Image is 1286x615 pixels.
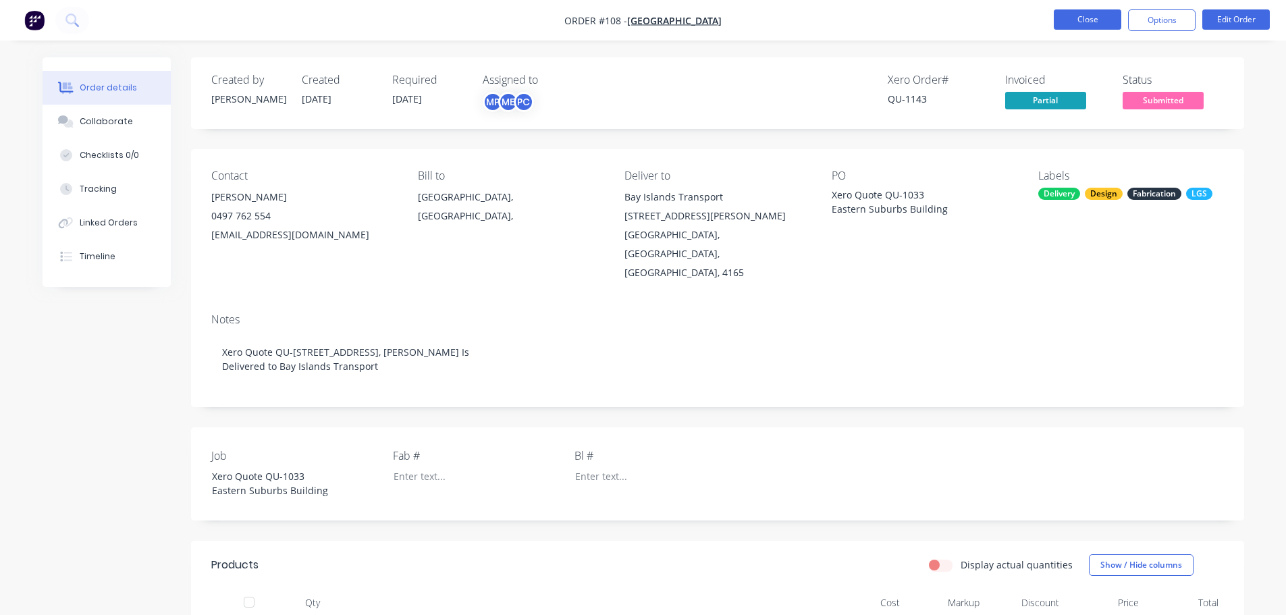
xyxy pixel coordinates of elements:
button: Tracking [43,172,171,206]
div: [EMAIL_ADDRESS][DOMAIN_NAME] [211,225,396,244]
div: Products [211,557,259,573]
div: [PERSON_NAME] [211,188,396,207]
div: PC [514,92,534,112]
button: Edit Order [1202,9,1270,30]
div: QU-1143 [888,92,989,106]
div: Order details [80,82,137,94]
div: Xero Quote QU-[STREET_ADDRESS], [PERSON_NAME] Is Delivered to Bay Islands Transport [211,331,1224,387]
div: [GEOGRAPHIC_DATA], [GEOGRAPHIC_DATA], [GEOGRAPHIC_DATA], 4165 [624,225,809,282]
div: 0497 762 554 [211,207,396,225]
button: Submitted [1123,92,1204,112]
label: Job [211,448,380,464]
button: Options [1128,9,1196,31]
div: Contact [211,169,396,182]
div: Bay Islands Transport [STREET_ADDRESS][PERSON_NAME][GEOGRAPHIC_DATA], [GEOGRAPHIC_DATA], [GEOGRAP... [624,188,809,282]
span: Order #108 - [564,14,627,27]
span: [DATE] [392,92,422,105]
div: Tracking [80,183,117,195]
div: Delivery [1038,188,1080,200]
button: Collaborate [43,105,171,138]
div: Invoiced [1005,74,1106,86]
div: Notes [211,313,1224,326]
div: Required [392,74,466,86]
div: ME [498,92,518,112]
div: Created by [211,74,286,86]
div: Timeline [80,250,115,263]
span: [DATE] [302,92,331,105]
div: MP [483,92,503,112]
button: Checklists 0/0 [43,138,171,172]
button: Linked Orders [43,206,171,240]
div: Status [1123,74,1224,86]
div: Fabrication [1127,188,1181,200]
label: Bl # [574,448,743,464]
div: Bay Islands Transport [STREET_ADDRESS][PERSON_NAME] [624,188,809,225]
div: Bill to [418,169,603,182]
label: Display actual quantities [961,558,1073,572]
div: Xero Order # [888,74,989,86]
div: Xero Quote QU-1033 Eastern Suburbs Building [201,466,370,500]
button: Order details [43,71,171,105]
div: Created [302,74,376,86]
div: Design [1085,188,1123,200]
img: Factory [24,10,45,30]
div: [GEOGRAPHIC_DATA], [GEOGRAPHIC_DATA], [418,188,603,231]
span: Partial [1005,92,1086,109]
div: Checklists 0/0 [80,149,139,161]
div: [GEOGRAPHIC_DATA], [GEOGRAPHIC_DATA], [418,188,603,225]
div: Labels [1038,169,1223,182]
div: [PERSON_NAME] [211,92,286,106]
div: Collaborate [80,115,133,128]
div: Linked Orders [80,217,138,229]
button: MPMEPC [483,92,534,112]
div: Assigned to [483,74,618,86]
div: Deliver to [624,169,809,182]
div: LGS [1186,188,1212,200]
button: Show / Hide columns [1089,554,1194,576]
div: [PERSON_NAME]0497 762 554[EMAIL_ADDRESS][DOMAIN_NAME] [211,188,396,244]
span: Submitted [1123,92,1204,109]
button: Timeline [43,240,171,273]
div: Xero Quote QU-1033 Eastern Suburbs Building [832,188,1000,216]
label: Fab # [393,448,562,464]
a: [GEOGRAPHIC_DATA] [627,14,722,27]
button: Close [1054,9,1121,30]
div: PO [832,169,1017,182]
